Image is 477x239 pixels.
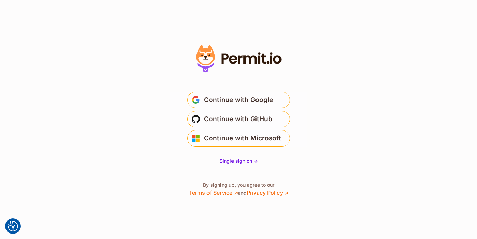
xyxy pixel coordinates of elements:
[8,221,18,231] button: Consent Preferences
[204,114,272,125] span: Continue with GitHub
[219,158,258,164] a: Single sign on ->
[204,133,281,144] span: Continue with Microsoft
[187,111,290,127] button: Continue with GitHub
[189,189,238,196] a: Terms of Service ↗
[187,130,290,147] button: Continue with Microsoft
[8,221,18,231] img: Revisit consent button
[204,94,273,105] span: Continue with Google
[247,189,288,196] a: Privacy Policy ↗
[189,182,288,197] p: By signing up, you agree to our and
[219,158,258,164] span: Single sign on ->
[187,92,290,108] button: Continue with Google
